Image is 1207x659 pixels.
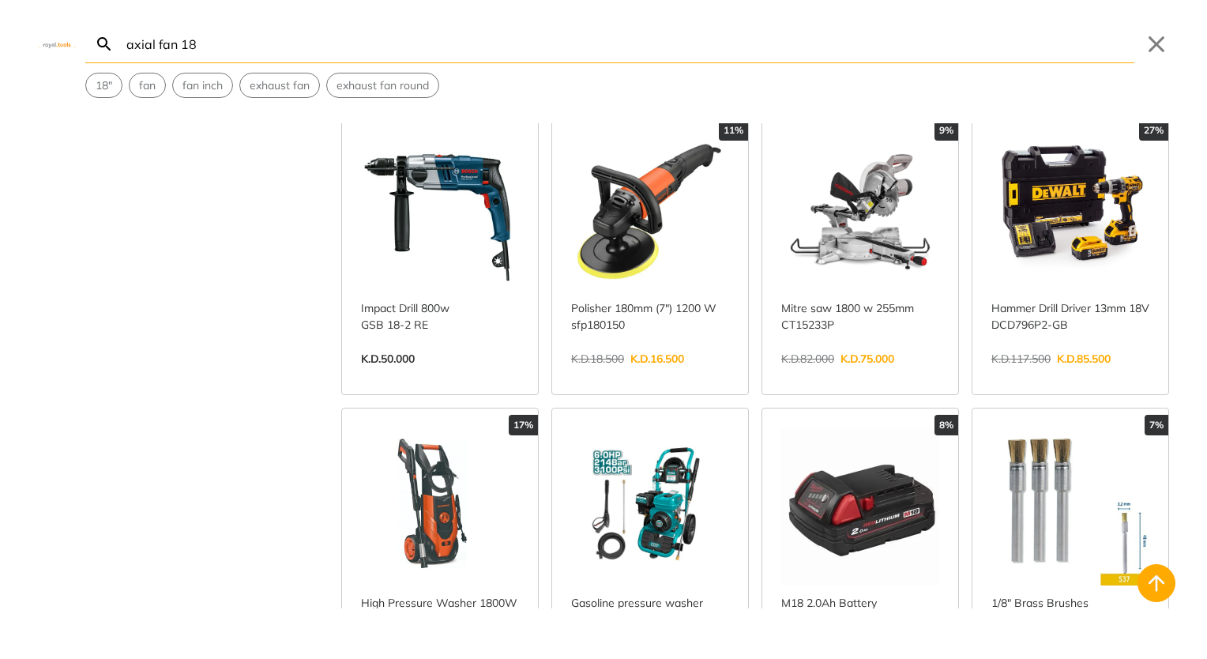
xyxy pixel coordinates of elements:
[240,73,319,97] button: Select suggestion: exhaust fan
[250,77,310,94] span: exhaust fan
[129,73,166,98] div: Suggestion: fan
[239,73,320,98] div: Suggestion: exhaust fan
[96,77,112,94] span: 18"
[86,73,122,97] button: Select suggestion: 18"
[38,40,76,47] img: Close
[85,73,122,98] div: Suggestion: 18"
[130,73,165,97] button: Select suggestion: fan
[173,73,232,97] button: Select suggestion: fan inch
[719,120,748,141] div: 11%
[327,73,438,97] button: Select suggestion: exhaust fan round
[1137,564,1175,602] button: Back to top
[1145,415,1168,435] div: 7%
[934,120,958,141] div: 9%
[1144,32,1169,57] button: Close
[934,415,958,435] div: 8%
[1139,120,1168,141] div: 27%
[123,25,1134,62] input: Search…
[182,77,223,94] span: fan inch
[337,77,429,94] span: exhaust fan round
[509,415,538,435] div: 17%
[172,73,233,98] div: Suggestion: fan inch
[1144,571,1169,596] svg: Back to top
[139,77,156,94] span: fan
[95,35,114,54] svg: Search
[326,73,439,98] div: Suggestion: exhaust fan round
